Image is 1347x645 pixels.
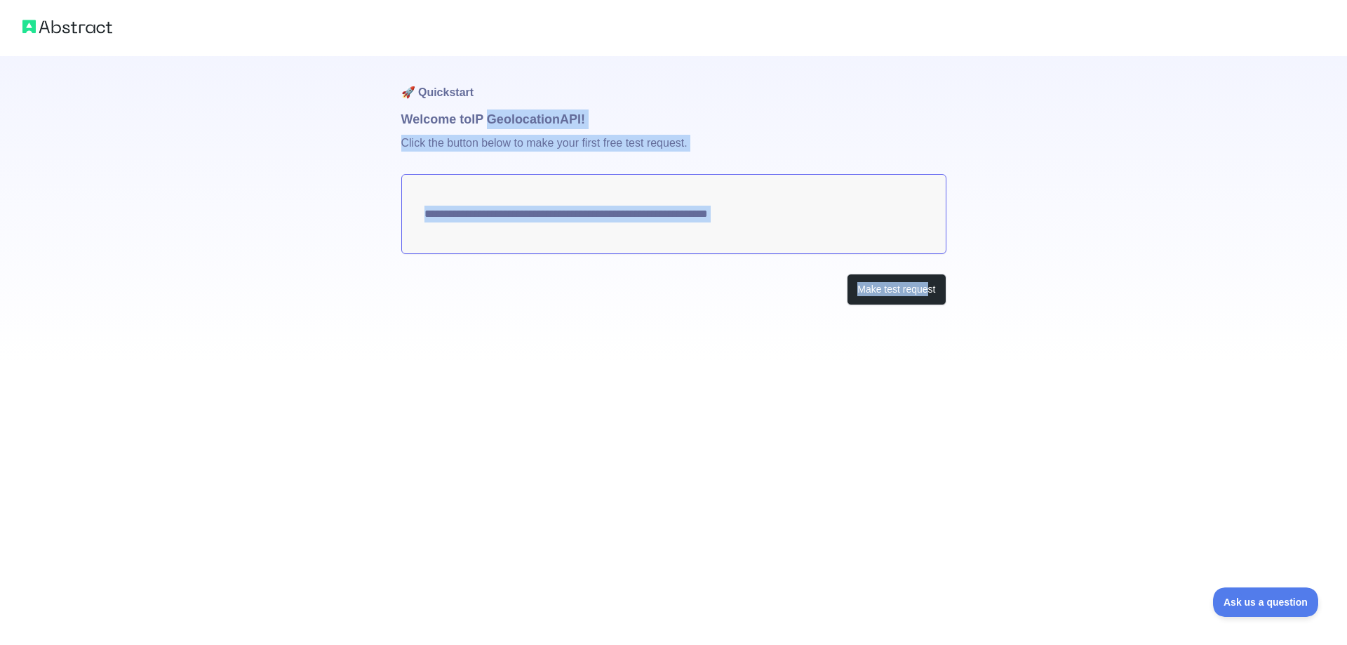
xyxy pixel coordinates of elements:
p: Click the button below to make your first free test request. [401,129,946,174]
h1: 🚀 Quickstart [401,56,946,109]
img: Abstract logo [22,17,112,36]
h1: Welcome to IP Geolocation API! [401,109,946,129]
button: Make test request [847,274,946,305]
iframe: Toggle Customer Support [1213,587,1319,617]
